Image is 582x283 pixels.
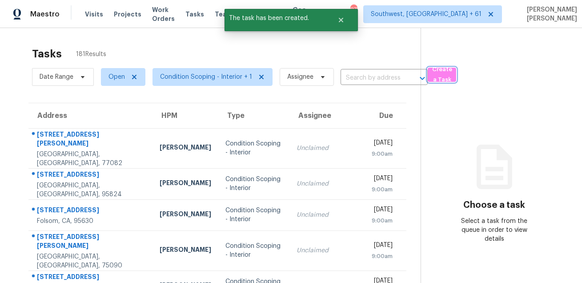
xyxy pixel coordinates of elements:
[32,49,62,58] h2: Tasks
[523,5,577,23] span: [PERSON_NAME] [PERSON_NAME]
[153,103,218,128] th: HPM
[372,150,393,158] div: 9:00am
[160,73,252,81] span: Condition Scoping - Interior + 1
[225,206,282,224] div: Condition Scoping - Interior
[297,246,357,255] div: Unclaimed
[289,103,364,128] th: Assignee
[293,5,335,23] span: Geo Assignments
[416,72,429,85] button: Open
[341,71,403,85] input: Search by address
[463,201,525,210] h3: Choose a task
[225,139,282,157] div: Condition Scoping - Interior
[30,10,60,19] span: Maestro
[160,245,211,256] div: [PERSON_NAME]
[76,50,106,59] span: 181 Results
[372,185,393,194] div: 9:00am
[160,143,211,154] div: [PERSON_NAME]
[432,65,452,85] span: Create a Task
[114,10,141,19] span: Projects
[37,181,145,199] div: [GEOGRAPHIC_DATA], [GEOGRAPHIC_DATA], 95824
[372,252,393,261] div: 9:00am
[458,217,531,243] div: Select a task from the queue in order to view details
[225,175,282,193] div: Condition Scoping - Interior
[372,216,393,225] div: 9:00am
[225,9,326,28] span: The task has been created.
[372,174,393,185] div: [DATE]
[372,241,393,252] div: [DATE]
[37,206,145,217] div: [STREET_ADDRESS]
[372,138,393,150] div: [DATE]
[37,252,145,270] div: [GEOGRAPHIC_DATA], [GEOGRAPHIC_DATA], 75090
[372,205,393,216] div: [DATE]
[287,73,313,81] span: Assignee
[37,232,145,252] div: [STREET_ADDRESS][PERSON_NAME]
[326,11,356,29] button: Close
[365,103,406,128] th: Due
[28,103,153,128] th: Address
[37,130,145,150] div: [STREET_ADDRESS][PERSON_NAME]
[152,5,175,23] span: Work Orders
[371,10,482,19] span: Southwest, [GEOGRAPHIC_DATA] + 61
[428,68,456,82] button: Create a Task
[37,150,145,168] div: [GEOGRAPHIC_DATA], [GEOGRAPHIC_DATA], 77082
[185,11,204,17] span: Tasks
[297,179,357,188] div: Unclaimed
[215,10,237,19] span: Teams
[350,5,357,14] div: 877
[108,73,125,81] span: Open
[297,144,357,153] div: Unclaimed
[85,10,103,19] span: Visits
[40,73,73,81] span: Date Range
[37,217,145,226] div: Folsom, CA, 95630
[160,210,211,221] div: [PERSON_NAME]
[225,242,282,259] div: Condition Scoping - Interior
[160,178,211,190] div: [PERSON_NAME]
[218,103,289,128] th: Type
[37,170,145,181] div: [STREET_ADDRESS]
[297,210,357,219] div: Unclaimed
